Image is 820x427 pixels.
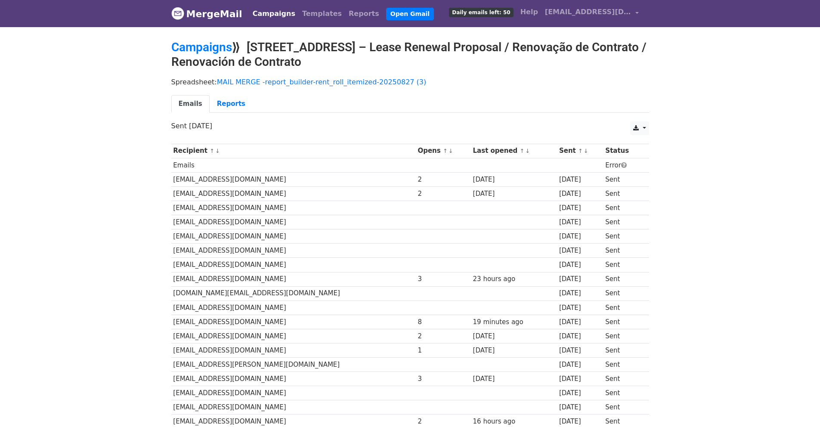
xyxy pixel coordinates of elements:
[418,346,469,356] div: 1
[603,158,643,172] td: Error
[215,148,220,154] a: ↓
[559,260,601,270] div: [DATE]
[473,374,555,384] div: [DATE]
[473,417,555,427] div: 16 hours ago
[171,400,416,415] td: [EMAIL_ADDRESS][DOMAIN_NAME]
[171,77,649,87] p: Spreadsheet:
[542,3,642,24] a: [EMAIL_ADDRESS][DOMAIN_NAME]
[559,331,601,341] div: [DATE]
[386,8,434,20] a: Open Gmail
[603,358,643,372] td: Sent
[473,346,555,356] div: [DATE]
[473,189,555,199] div: [DATE]
[171,286,416,300] td: [DOMAIN_NAME][EMAIL_ADDRESS][DOMAIN_NAME]
[171,272,416,286] td: [EMAIL_ADDRESS][DOMAIN_NAME]
[603,386,643,400] td: Sent
[171,329,416,343] td: [EMAIL_ADDRESS][DOMAIN_NAME]
[603,144,643,158] th: Status
[345,5,383,22] a: Reports
[559,232,601,241] div: [DATE]
[171,7,184,20] img: MergeMail logo
[584,148,588,154] a: ↓
[603,286,643,300] td: Sent
[210,148,214,154] a: ↑
[418,374,469,384] div: 3
[171,40,649,69] h2: ⟫ [STREET_ADDRESS] – Lease Renewal Proposal / Renovação de Contrato / Renovación de Contrato
[559,288,601,298] div: [DATE]
[449,8,513,17] span: Daily emails left: 50
[517,3,542,21] a: Help
[559,175,601,185] div: [DATE]
[418,189,469,199] div: 2
[473,317,555,327] div: 19 minutes ago
[559,189,601,199] div: [DATE]
[171,258,416,272] td: [EMAIL_ADDRESS][DOMAIN_NAME]
[545,7,631,17] span: [EMAIL_ADDRESS][DOMAIN_NAME]
[559,303,601,313] div: [DATE]
[559,402,601,412] div: [DATE]
[171,229,416,244] td: [EMAIL_ADDRESS][DOMAIN_NAME]
[171,358,416,372] td: [EMAIL_ADDRESS][PERSON_NAME][DOMAIN_NAME]
[603,201,643,215] td: Sent
[559,374,601,384] div: [DATE]
[559,346,601,356] div: [DATE]
[559,203,601,213] div: [DATE]
[520,148,525,154] a: ↑
[449,148,453,154] a: ↓
[603,372,643,386] td: Sent
[603,244,643,258] td: Sent
[171,40,232,54] a: Campaigns
[171,172,416,186] td: [EMAIL_ADDRESS][DOMAIN_NAME]
[171,201,416,215] td: [EMAIL_ADDRESS][DOMAIN_NAME]
[418,317,469,327] div: 8
[171,186,416,201] td: [EMAIL_ADDRESS][DOMAIN_NAME]
[473,274,555,284] div: 23 hours ago
[446,3,517,21] a: Daily emails left: 50
[557,144,603,158] th: Sent
[603,400,643,415] td: Sent
[443,148,448,154] a: ↑
[603,229,643,244] td: Sent
[418,331,469,341] div: 2
[171,300,416,315] td: [EMAIL_ADDRESS][DOMAIN_NAME]
[603,272,643,286] td: Sent
[171,121,649,130] p: Sent [DATE]
[416,144,471,158] th: Opens
[578,148,583,154] a: ↑
[171,215,416,229] td: [EMAIL_ADDRESS][DOMAIN_NAME]
[559,388,601,398] div: [DATE]
[559,217,601,227] div: [DATE]
[418,274,469,284] div: 3
[559,417,601,427] div: [DATE]
[171,5,242,23] a: MergeMail
[603,329,643,343] td: Sent
[559,317,601,327] div: [DATE]
[210,95,253,113] a: Reports
[559,274,601,284] div: [DATE]
[603,215,643,229] td: Sent
[603,172,643,186] td: Sent
[559,246,601,256] div: [DATE]
[418,417,469,427] div: 2
[603,300,643,315] td: Sent
[217,78,427,86] a: MAIL MERGE -report_builder-rent_roll_itemized-20250827 (3)
[249,5,299,22] a: Campaigns
[299,5,345,22] a: Templates
[603,258,643,272] td: Sent
[525,148,530,154] a: ↓
[171,144,416,158] th: Recipient
[171,315,416,329] td: [EMAIL_ADDRESS][DOMAIN_NAME]
[471,144,557,158] th: Last opened
[603,315,643,329] td: Sent
[171,386,416,400] td: [EMAIL_ADDRESS][DOMAIN_NAME]
[171,158,416,172] td: Emails
[171,343,416,358] td: [EMAIL_ADDRESS][DOMAIN_NAME]
[559,360,601,370] div: [DATE]
[473,175,555,185] div: [DATE]
[473,331,555,341] div: [DATE]
[603,343,643,358] td: Sent
[171,244,416,258] td: [EMAIL_ADDRESS][DOMAIN_NAME]
[418,175,469,185] div: 2
[603,186,643,201] td: Sent
[171,95,210,113] a: Emails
